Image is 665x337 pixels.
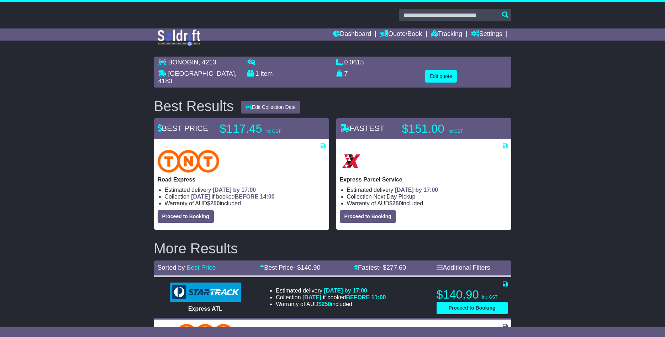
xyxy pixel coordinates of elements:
[213,187,256,193] span: [DATE] by 17:00
[371,294,386,300] span: 11:00
[158,176,326,183] p: Road Express
[482,295,497,300] span: inc GST
[158,70,237,85] span: , 4183
[392,200,402,206] span: 250
[276,301,386,307] li: Warranty of AUD included.
[210,200,220,206] span: 250
[333,28,371,41] a: Dashboard
[471,28,502,41] a: Settings
[188,306,222,312] span: Express ATL
[151,98,238,114] div: Best Results
[301,264,320,271] span: 140.90
[165,200,326,207] li: Warranty of AUD included.
[425,70,457,83] button: Edit quote
[346,294,370,300] span: BEFORE
[158,210,214,223] button: Proceed to Booking
[380,28,422,41] a: Quote/Book
[199,59,216,66] span: , 4213
[170,283,241,302] img: StarTrack: Express ATL
[293,264,320,271] span: - $
[318,301,331,307] span: $
[437,288,508,302] p: $140.90
[265,129,281,134] span: inc GST
[165,193,326,200] li: Collection
[241,101,300,114] button: Edit Collection Date
[340,150,363,173] img: Border Express: Express Parcel Service
[235,194,259,200] span: BEFORE
[347,200,508,207] li: Warranty of AUD included.
[437,302,508,314] button: Proceed to Booking
[347,186,508,193] li: Estimated delivery
[386,264,406,271] span: 277.60
[261,70,273,77] span: item
[158,124,208,133] span: BEST PRICE
[344,70,348,77] span: 7
[322,301,331,307] span: 250
[165,186,326,193] li: Estimated delivery
[260,264,320,271] a: Best Price- $140.90
[431,28,462,41] a: Tracking
[448,129,463,134] span: inc GST
[168,59,199,66] span: BONOGIN
[187,264,216,271] a: Best Price
[340,124,385,133] span: FASTEST
[276,287,386,294] li: Estimated delivery
[340,176,508,183] p: Express Parcel Service
[158,150,220,173] img: TNT Domestic: Road Express
[347,193,508,200] li: Collection
[255,70,259,77] span: 1
[344,59,364,66] span: 0.0615
[379,264,406,271] span: - $
[260,194,275,200] span: 14:00
[207,200,220,206] span: $
[168,70,235,77] span: [GEOGRAPHIC_DATA]
[373,194,415,200] span: Next Day Pickup
[395,187,438,193] span: [DATE] by 17:00
[302,294,321,300] span: [DATE]
[191,194,210,200] span: [DATE]
[220,122,309,136] p: $117.45
[354,264,406,271] a: Fastest- $277.60
[191,194,274,200] span: if booked
[340,210,396,223] button: Proceed to Booking
[302,294,386,300] span: if booked
[158,264,185,271] span: Sorted by
[276,294,386,301] li: Collection
[402,122,491,136] p: $151.00
[437,264,490,271] a: Additional Filters
[154,241,511,256] h2: More Results
[389,200,402,206] span: $
[324,288,367,294] span: [DATE] by 17:00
